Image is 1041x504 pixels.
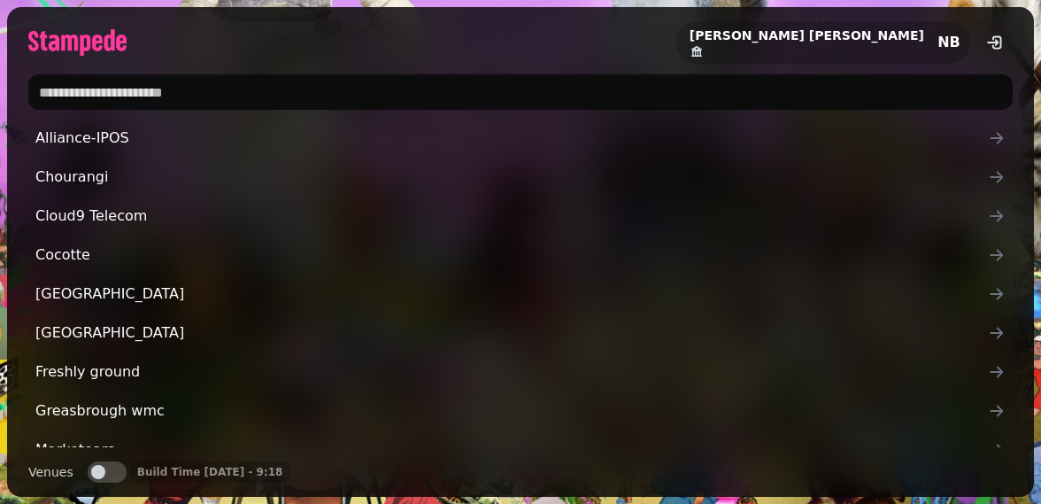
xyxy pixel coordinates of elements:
[35,205,988,227] span: Cloud9 Telecom
[28,461,73,483] label: Venues
[690,27,924,44] h2: [PERSON_NAME] [PERSON_NAME]
[28,29,127,56] img: logo
[35,439,988,461] span: Marketears
[35,128,988,149] span: Alliance-IPOS
[28,198,1013,234] a: Cloud9 Telecom
[28,120,1013,156] a: Alliance-IPOS
[28,432,1013,468] a: Marketears
[35,400,988,422] span: Greasbrough wmc
[35,244,988,266] span: Cocotte
[35,322,988,344] span: [GEOGRAPHIC_DATA]
[937,35,960,50] span: NB
[28,315,1013,351] a: [GEOGRAPHIC_DATA]
[28,237,1013,273] a: Cocotte
[28,354,1013,390] a: Freshly ground
[137,465,283,479] p: Build Time [DATE] - 9:18
[35,283,988,305] span: [GEOGRAPHIC_DATA]
[28,159,1013,195] a: Chourangi
[35,361,988,383] span: Freshly ground
[35,167,988,188] span: Chourangi
[28,393,1013,429] a: Greasbrough wmc
[977,25,1013,60] button: logout
[28,276,1013,312] a: [GEOGRAPHIC_DATA]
